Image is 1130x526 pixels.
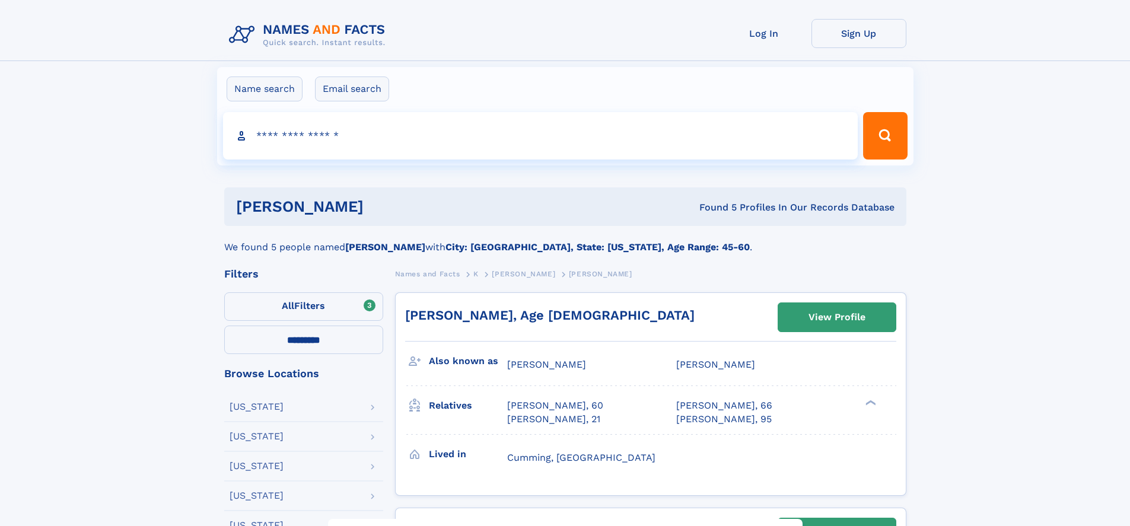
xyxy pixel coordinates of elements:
[224,269,383,279] div: Filters
[473,270,479,278] span: K
[676,399,772,412] a: [PERSON_NAME], 66
[224,226,906,254] div: We found 5 people named with .
[282,300,294,311] span: All
[778,303,896,331] a: View Profile
[531,201,895,214] div: Found 5 Profiles In Our Records Database
[507,359,586,370] span: [PERSON_NAME]
[230,491,284,501] div: [US_STATE]
[676,359,755,370] span: [PERSON_NAME]
[429,396,507,416] h3: Relatives
[507,413,600,426] a: [PERSON_NAME], 21
[395,266,460,281] a: Names and Facts
[507,452,655,463] span: Cumming, [GEOGRAPHIC_DATA]
[808,304,865,331] div: View Profile
[569,270,632,278] span: [PERSON_NAME]
[445,241,750,253] b: City: [GEOGRAPHIC_DATA], State: [US_STATE], Age Range: 45-60
[717,19,811,48] a: Log In
[473,266,479,281] a: K
[230,402,284,412] div: [US_STATE]
[507,399,603,412] a: [PERSON_NAME], 60
[811,19,906,48] a: Sign Up
[223,112,858,160] input: search input
[230,461,284,471] div: [US_STATE]
[429,444,507,464] h3: Lived in
[405,308,695,323] a: [PERSON_NAME], Age [DEMOGRAPHIC_DATA]
[429,351,507,371] h3: Also known as
[224,292,383,321] label: Filters
[224,19,395,51] img: Logo Names and Facts
[676,413,772,426] a: [PERSON_NAME], 95
[492,266,555,281] a: [PERSON_NAME]
[236,199,531,214] h1: [PERSON_NAME]
[227,76,303,101] label: Name search
[492,270,555,278] span: [PERSON_NAME]
[224,368,383,379] div: Browse Locations
[863,112,907,160] button: Search Button
[345,241,425,253] b: [PERSON_NAME]
[862,399,877,407] div: ❯
[315,76,389,101] label: Email search
[230,432,284,441] div: [US_STATE]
